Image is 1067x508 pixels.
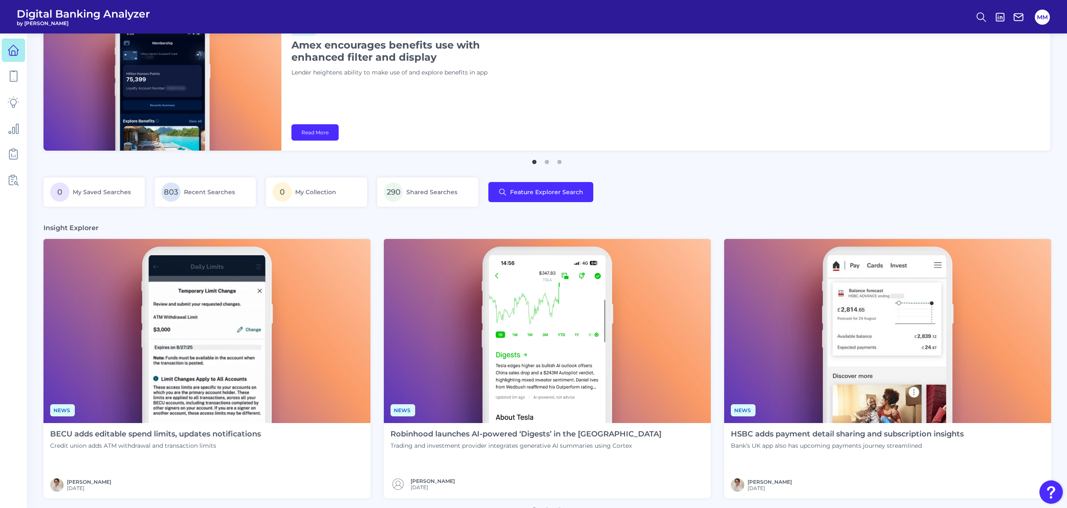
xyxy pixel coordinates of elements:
[724,239,1051,423] img: News - Phone.png
[295,188,336,196] span: My Collection
[731,406,756,414] a: News
[488,182,593,202] button: Feature Explorer Search
[291,39,500,63] h1: Amex encourages benefits use with enhanced filter and display
[391,406,415,414] a: News
[748,485,792,491] span: [DATE]
[377,177,478,207] a: 290Shared Searches
[43,17,281,151] img: bannerImg
[384,239,711,423] img: News - Phone (1).png
[748,479,792,485] a: [PERSON_NAME]
[155,177,256,207] a: 803Recent Searches
[43,177,145,207] a: 0My Saved Searches
[17,20,150,26] span: by [PERSON_NAME]
[731,404,756,416] span: News
[411,484,455,490] span: [DATE]
[50,404,75,416] span: News
[50,478,64,492] img: MIchael McCaw
[731,478,744,492] img: MIchael McCaw
[291,68,500,77] p: Lender heightens ability to make use of and explore benefits in app
[291,124,339,141] a: Read More
[50,182,69,202] span: 0
[1039,480,1063,504] button: Open Resource Center
[391,442,661,449] p: Trading and investment provider integrates generative AI summaries using Cortex
[43,239,370,423] img: News - Phone (2).png
[266,177,367,207] a: 0My Collection
[273,182,292,202] span: 0
[161,182,181,202] span: 803
[391,430,661,439] h4: Robinhood launches AI-powered ‘Digests’ in the [GEOGRAPHIC_DATA]
[67,485,111,491] span: [DATE]
[406,188,457,196] span: Shared Searches
[411,478,455,484] a: [PERSON_NAME]
[67,479,111,485] a: [PERSON_NAME]
[731,442,964,449] p: Bank’s UK app also has upcoming payments journey streamlined
[543,156,551,164] button: 2
[1035,10,1050,25] button: MM
[50,442,261,449] p: Credit union adds ATM withdrawal and transaction limits
[50,430,261,439] h4: BECU adds editable spend limits, updates notifications
[384,182,403,202] span: 290
[50,406,75,414] a: News
[17,8,150,20] span: Digital Banking Analyzer
[510,189,583,195] span: Feature Explorer Search
[184,188,235,196] span: Recent Searches
[43,223,99,232] h3: Insight Explorer
[530,156,539,164] button: 1
[731,430,964,439] h4: HSBC adds payment detail sharing and subscription insights
[555,156,564,164] button: 3
[73,188,131,196] span: My Saved Searches
[391,404,415,416] span: News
